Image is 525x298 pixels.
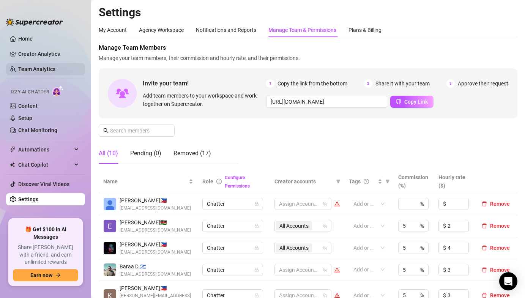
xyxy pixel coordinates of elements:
span: search [103,128,109,133]
span: Name [103,177,187,186]
span: All Accounts [276,221,312,230]
span: 1 [266,79,274,88]
span: Chat Copilot [18,159,72,171]
button: Earn nowarrow-right [13,269,78,281]
div: Pending (0) [130,149,161,158]
span: 🎁 Get $100 in AI Messages [13,226,78,241]
span: Tags [349,177,361,186]
span: Baraa D. 🇮🇱 [120,262,191,271]
span: Creator accounts [274,177,333,186]
img: Chat Copilot [10,162,15,167]
span: delete [482,201,487,207]
span: team [323,202,327,206]
span: All Accounts [276,243,312,252]
img: logo-BBDzfeDw.svg [6,18,63,26]
div: Removed (17) [173,149,211,158]
img: Mark Angelo Lineses [104,198,116,210]
img: Rexson John Gabales [104,242,116,254]
div: Open Intercom Messenger [499,272,517,290]
span: [PERSON_NAME] 🇰🇪 [120,218,191,227]
span: Chatter [207,264,259,276]
div: My Account [99,26,127,34]
span: [PERSON_NAME] 🇵🇭 [120,240,191,249]
div: Plans & Billing [348,26,382,34]
a: Creator Analytics [18,48,79,60]
span: Share it with your team [375,79,430,88]
span: lock [254,224,259,228]
span: delete [482,223,487,229]
span: question-circle [364,179,369,184]
span: warning [334,267,340,273]
span: team [323,268,327,272]
h2: Settings [99,5,517,20]
button: Remove [479,221,513,230]
a: Discover Viral Videos [18,181,69,187]
div: All (10) [99,149,118,158]
span: Copy Link [404,99,428,105]
span: Izzy AI Chatter [11,88,49,96]
span: [EMAIL_ADDRESS][DOMAIN_NAME] [120,227,191,234]
span: filter [336,179,341,184]
span: filter [334,176,342,187]
span: Role [202,178,213,184]
span: Chatter [207,220,259,232]
span: lock [254,246,259,250]
img: Ezra Mwangi [104,220,116,232]
span: Manage your team members, their commission and hourly rate, and their permissions. [99,54,517,62]
span: Chatter [207,198,259,210]
a: Content [18,103,38,109]
span: delete [482,293,487,298]
span: team [323,293,327,298]
span: lock [254,268,259,272]
span: Remove [490,201,510,207]
th: Hourly rate ($) [434,170,474,193]
th: Name [99,170,198,193]
span: [PERSON_NAME] 🇵🇭 [120,284,193,292]
span: [EMAIL_ADDRESS][DOMAIN_NAME] [120,271,191,278]
a: Setup [18,115,32,121]
span: 2 [364,79,372,88]
span: 3 [446,79,455,88]
a: Settings [18,196,38,202]
input: Search members [110,126,164,135]
span: copy [396,99,401,104]
span: Chatter [207,242,259,254]
span: Remove [490,223,510,229]
span: [PERSON_NAME] 🇵🇭 [120,196,191,205]
span: Approve their request [458,79,508,88]
button: Remove [479,265,513,274]
img: AI Chatter [52,85,64,96]
button: Remove [479,243,513,252]
img: Baraa Dacca [104,263,116,276]
span: arrow-right [55,273,61,278]
span: filter [384,176,391,187]
span: Add team members to your workspace and work together on Supercreator. [143,91,263,108]
span: Copy the link from the bottom [277,79,347,88]
span: lock [254,202,259,206]
span: lock [254,293,259,298]
button: Copy Link [390,96,434,108]
span: Invite your team! [143,79,266,88]
span: [EMAIL_ADDRESS][DOMAIN_NAME] [120,249,191,256]
span: warning [334,293,340,298]
a: Chat Monitoring [18,127,57,133]
span: delete [482,245,487,251]
span: Earn now [30,272,52,278]
span: team [323,246,327,250]
span: [EMAIL_ADDRESS][DOMAIN_NAME] [120,205,191,212]
span: Manage Team Members [99,43,517,52]
th: Commission (%) [394,170,434,193]
span: filter [385,179,390,184]
div: Manage Team & Permissions [268,26,336,34]
span: All Accounts [279,244,309,252]
a: Home [18,36,33,42]
span: team [323,224,327,228]
span: delete [482,267,487,273]
span: thunderbolt [10,147,16,153]
span: Remove [490,245,510,251]
span: warning [334,201,340,207]
a: Configure Permissions [225,175,250,189]
div: Agency Workspace [139,26,184,34]
span: All Accounts [279,222,309,230]
span: Automations [18,143,72,156]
